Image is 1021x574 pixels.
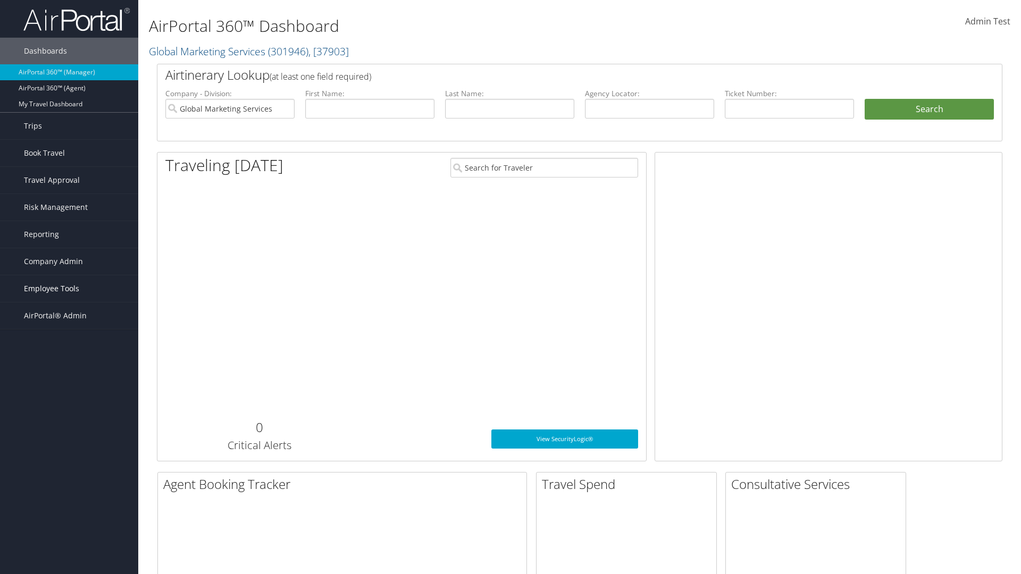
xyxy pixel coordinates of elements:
span: AirPortal® Admin [24,302,87,329]
h2: Travel Spend [542,475,716,493]
a: Admin Test [965,5,1010,38]
label: Agency Locator: [585,88,714,99]
input: Search for Traveler [450,158,638,178]
h2: Consultative Services [731,475,906,493]
h2: Agent Booking Tracker [163,475,526,493]
h2: Airtinerary Lookup [165,66,924,84]
label: Ticket Number: [725,88,854,99]
span: , [ 37903 ] [308,44,349,58]
span: (at least one field required) [270,71,371,82]
span: Book Travel [24,140,65,166]
h1: Traveling [DATE] [165,154,283,176]
a: Global Marketing Services [149,44,349,58]
span: Travel Approval [24,167,80,193]
span: Trips [24,113,42,139]
button: Search [865,99,994,120]
span: Employee Tools [24,275,79,302]
h2: 0 [165,418,353,436]
h3: Critical Alerts [165,438,353,453]
span: Risk Management [24,194,88,221]
label: Last Name: [445,88,574,99]
img: airportal-logo.png [23,7,130,32]
h1: AirPortal 360™ Dashboard [149,15,723,37]
span: ( 301946 ) [268,44,308,58]
span: Reporting [24,221,59,248]
span: Company Admin [24,248,83,275]
span: Admin Test [965,15,1010,27]
span: Dashboards [24,38,67,64]
label: First Name: [305,88,434,99]
label: Company - Division: [165,88,295,99]
a: View SecurityLogic® [491,429,638,449]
